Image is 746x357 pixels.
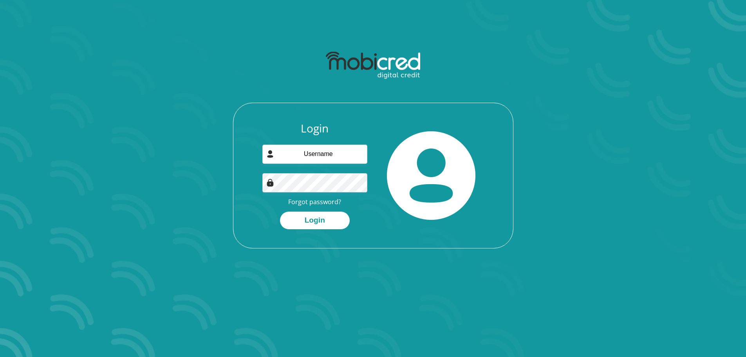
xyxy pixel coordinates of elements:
button: Login [280,212,350,229]
a: Forgot password? [288,198,341,206]
img: mobicred logo [326,52,420,79]
input: Username [262,145,367,164]
img: user-icon image [266,150,274,158]
h3: Login [262,122,367,135]
img: Image [266,179,274,187]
